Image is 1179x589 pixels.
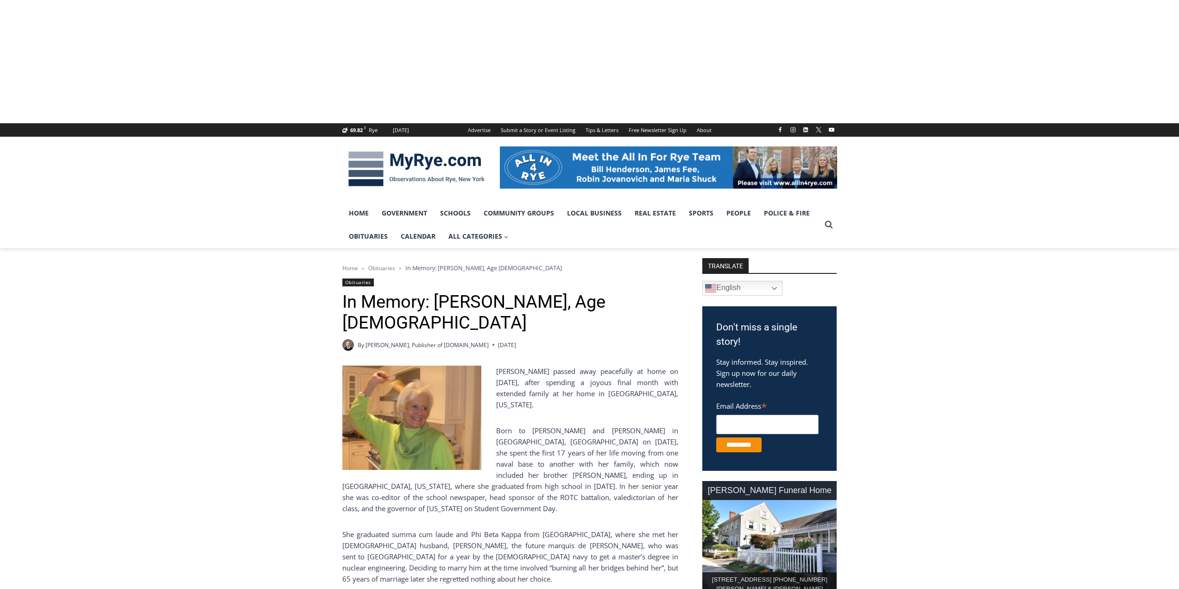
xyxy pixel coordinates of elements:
a: All Categories [442,225,515,248]
a: Home [342,264,358,272]
a: English [702,281,782,296]
div: [PERSON_NAME] Funeral Home [702,481,837,500]
a: Real Estate [628,202,682,225]
time: [DATE] [498,341,516,349]
a: Facebook [775,124,786,135]
p: She graduated summa cum laude and Phi Beta Kappa from [GEOGRAPHIC_DATA], where she met her [DEMOG... [342,529,678,584]
a: Free Newsletter Sign Up [624,123,692,137]
img: Obituary - Barbara defrondeville [342,366,481,470]
span: By [358,341,364,349]
span: In Memory: [PERSON_NAME], Age [DEMOGRAPHIC_DATA] [405,264,562,272]
strong: TRANSLATE [702,258,749,273]
a: YouTube [826,124,837,135]
p: [PERSON_NAME] passed away peacefully at home on [DATE], after spending a joyous final month with ... [342,366,678,410]
a: Local Business [561,202,628,225]
button: View Search Form [820,216,837,233]
a: Obituaries [368,264,395,272]
a: X [813,124,824,135]
a: Obituaries [342,225,394,248]
a: Author image [342,339,354,351]
a: Obituaries [342,279,374,286]
span: > [399,265,402,272]
a: Sports [682,202,720,225]
a: Schools [434,202,477,225]
span: 69.82 [350,127,363,133]
a: Advertise [463,123,496,137]
span: All Categories [448,231,509,241]
a: Submit a Story or Event Listing [496,123,580,137]
h3: Don't miss a single story! [716,320,823,349]
a: Government [375,202,434,225]
span: > [362,265,365,272]
span: F [364,125,366,130]
a: People [720,202,757,225]
a: About [692,123,717,137]
a: Tips & Letters [580,123,624,137]
a: Linkedin [800,124,811,135]
p: Born to [PERSON_NAME] and [PERSON_NAME] in [GEOGRAPHIC_DATA], [GEOGRAPHIC_DATA] on [DATE], she sp... [342,425,678,514]
img: MyRye.com [342,145,491,193]
div: [DATE] [393,126,409,134]
a: Community Groups [477,202,561,225]
div: Rye [369,126,378,134]
label: Email Address [716,397,819,413]
nav: Secondary Navigation [463,123,717,137]
nav: Primary Navigation [342,202,820,248]
h1: In Memory: [PERSON_NAME], Age [DEMOGRAPHIC_DATA] [342,291,678,334]
a: [PERSON_NAME], Publisher of [DOMAIN_NAME] [366,341,489,349]
a: Police & Fire [757,202,816,225]
nav: Breadcrumbs [342,263,678,272]
a: Instagram [788,124,799,135]
a: Calendar [394,225,442,248]
img: All in for Rye [500,146,837,188]
p: Stay informed. Stay inspired. Sign up now for our daily newsletter. [716,356,823,390]
a: Home [342,202,375,225]
img: en [705,283,716,294]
